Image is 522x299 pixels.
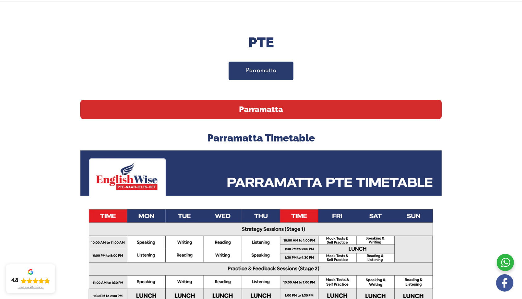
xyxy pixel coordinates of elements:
[496,274,513,292] img: white-facebook.png
[11,277,50,284] div: Rating: 4.8 out of 5
[11,277,18,284] div: 4.8
[18,286,44,289] div: Read our 718 reviews
[80,100,442,119] h2: Parramatta
[80,33,442,52] h1: PTE
[80,132,442,145] h3: Parramatta Timetable
[229,62,294,80] a: Parramatta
